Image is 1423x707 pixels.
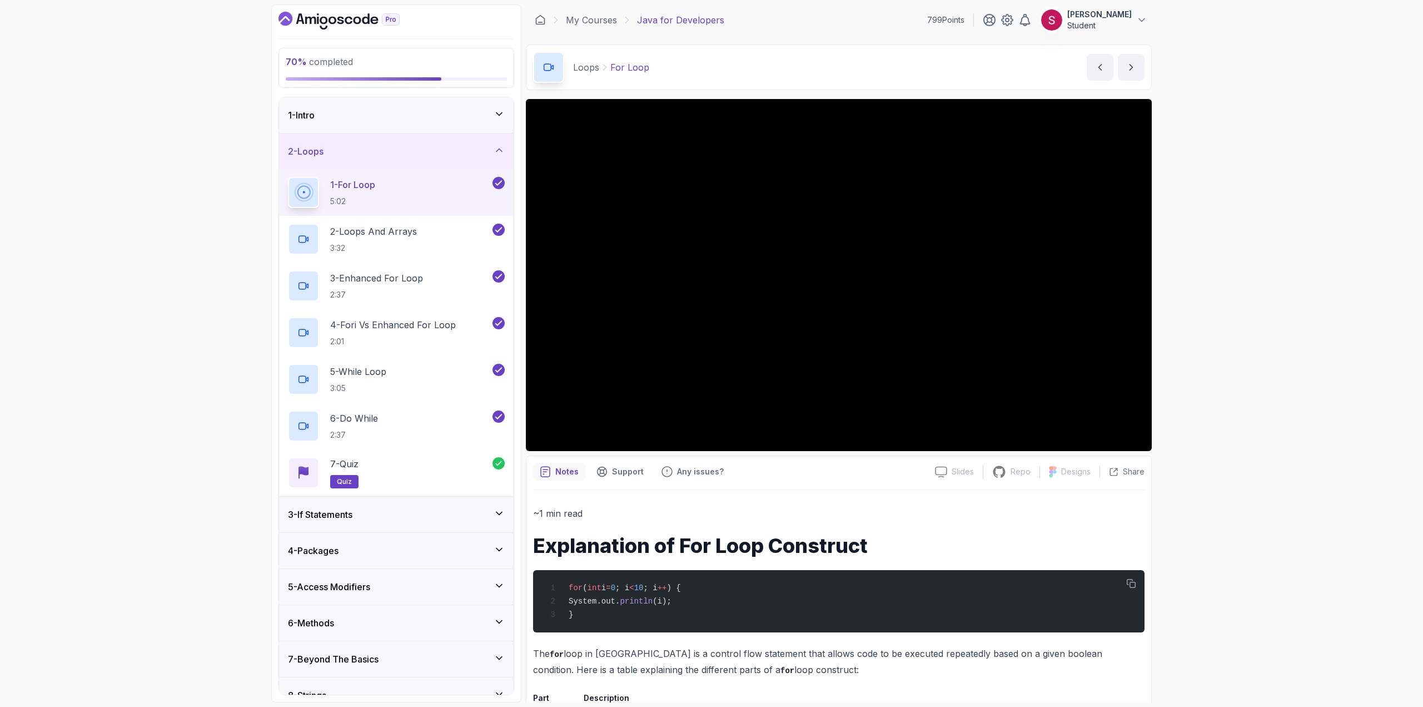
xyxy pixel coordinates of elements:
[288,364,505,395] button: 5-While Loop3:05
[569,597,620,606] span: System.out.
[1041,9,1062,31] img: user profile image
[1067,9,1132,20] p: [PERSON_NAME]
[330,365,386,378] p: 5 - While Loop
[330,383,386,394] p: 3:05
[330,178,375,191] p: 1 - For Loop
[610,61,649,74] p: For Loop
[634,584,644,592] span: 10
[279,641,514,677] button: 7-Beyond The Basics
[569,584,583,592] span: for
[612,466,644,477] p: Support
[330,336,456,347] p: 2:01
[279,497,514,532] button: 3-If Statements
[643,584,657,592] span: ; i
[555,466,579,477] p: Notes
[611,584,615,592] span: 0
[655,463,730,481] button: Feedback button
[1067,20,1132,31] p: Student
[620,597,653,606] span: println
[288,411,505,442] button: 6-Do While2:37
[569,610,573,619] span: }
[658,584,667,592] span: ++
[667,584,681,592] span: ) {
[533,463,585,481] button: notes button
[279,134,514,169] button: 2-Loops
[288,224,505,255] button: 2-Loops And Arrays3:32
[279,605,514,641] button: 6-Methods
[288,616,334,630] h3: 6 - Methods
[590,463,650,481] button: Support button
[279,533,514,568] button: 4-Packages
[606,584,610,592] span: =
[330,225,417,238] p: 2 - Loops And Arrays
[615,584,629,592] span: ; i
[1118,54,1145,81] button: next content
[583,584,587,592] span: (
[288,177,505,208] button: 1-For Loop5:02
[330,196,375,207] p: 5:02
[286,56,307,67] span: 70 %
[288,652,379,666] h3: 7 - Beyond The Basics
[288,580,370,594] h3: 5 - Access Modifiers
[1087,54,1113,81] button: previous content
[601,584,606,592] span: i
[279,569,514,605] button: 5-Access Modifiers
[288,145,324,158] h3: 2 - Loops
[550,650,564,659] code: for
[330,457,359,471] p: 7 - Quiz
[330,412,378,425] p: 6 - Do While
[780,666,794,675] code: for
[288,689,326,702] h3: 8 - Strings
[653,597,671,606] span: (i);
[330,271,423,285] p: 3 - Enhanced For Loop
[533,646,1145,678] p: The loop in [GEOGRAPHIC_DATA] is a control flow statement that allows code to be executed repeate...
[330,243,417,254] p: 3:32
[526,99,1152,451] iframe: 1 - For Loop
[288,317,505,348] button: 4-Fori vs Enhanced For Loop2:01
[330,318,456,332] p: 4 - Fori vs Enhanced For Loop
[927,14,964,26] p: 799 Points
[337,477,352,486] span: quiz
[288,270,505,301] button: 3-Enhanced For Loop2:37
[566,13,617,27] a: My Courses
[288,108,315,122] h3: 1 - Intro
[1099,466,1145,477] button: Share
[533,535,1145,557] h1: Explanation of For Loop Construct
[288,508,352,521] h3: 3 - If Statements
[573,61,599,74] p: Loops
[330,429,378,441] p: 2:37
[286,56,353,67] span: completed
[629,584,634,592] span: <
[1041,9,1147,31] button: user profile image[PERSON_NAME]Student
[288,457,505,488] button: 7-Quizquiz
[588,584,601,592] span: int
[288,544,339,557] h3: 4 - Packages
[677,466,724,477] p: Any issues?
[279,97,514,133] button: 1-Intro
[637,13,724,27] p: Java for Developers
[1123,466,1145,477] p: Share
[1011,466,1031,477] p: Repo
[533,506,1145,521] p: ~1 min read
[1061,466,1091,477] p: Designs
[535,14,546,26] a: Dashboard
[952,466,974,477] p: Slides
[330,289,423,300] p: 2:37
[278,12,425,29] a: Dashboard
